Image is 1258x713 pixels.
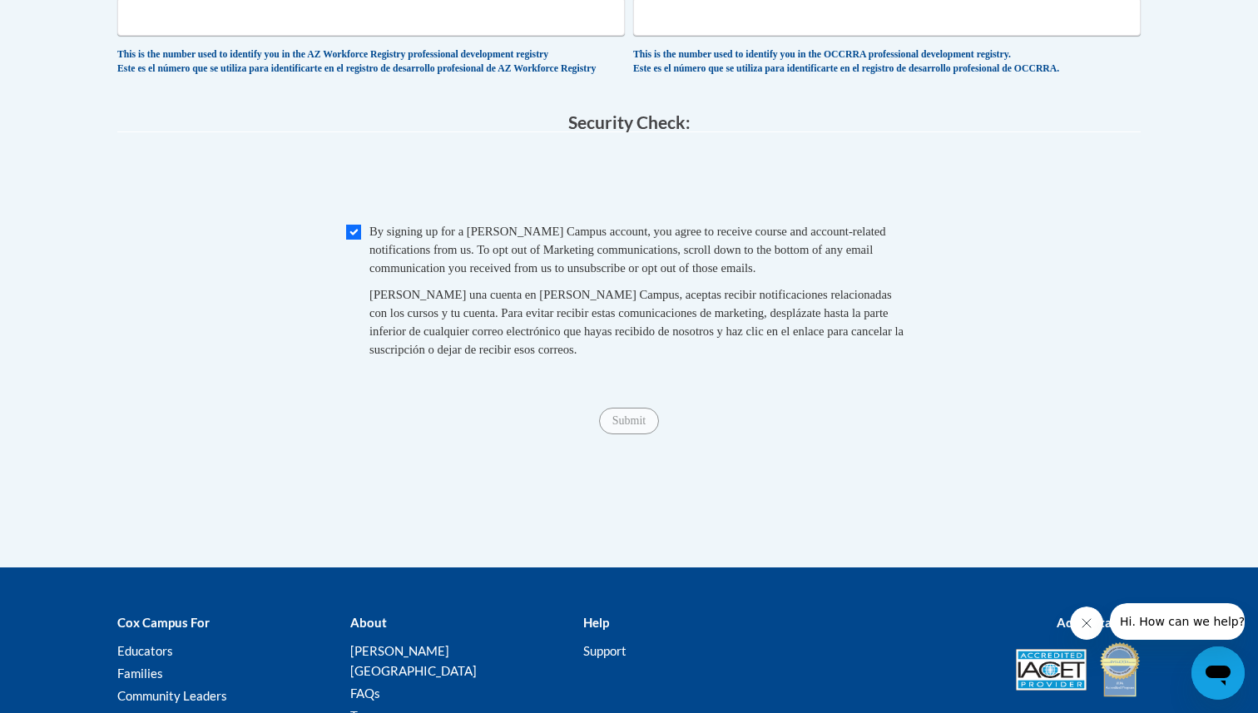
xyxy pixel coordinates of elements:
[117,666,163,681] a: Families
[503,149,755,214] iframe: To enrich screen reader interactions, please activate Accessibility in Grammarly extension settings
[583,615,609,630] b: Help
[1070,607,1103,640] iframe: Close message
[1099,641,1141,699] img: IDA® Accredited
[583,643,627,658] a: Support
[350,643,477,678] a: [PERSON_NAME][GEOGRAPHIC_DATA]
[117,688,227,703] a: Community Leaders
[1057,615,1141,630] b: Accreditations
[568,111,691,132] span: Security Check:
[117,643,173,658] a: Educators
[1016,649,1087,691] img: Accredited IACET® Provider
[350,686,380,701] a: FAQs
[117,48,625,76] div: This is the number used to identify you in the AZ Workforce Registry professional development reg...
[350,615,387,630] b: About
[633,48,1141,76] div: This is the number used to identify you in the OCCRRA professional development registry. Este es ...
[117,615,210,630] b: Cox Campus For
[1110,603,1245,640] iframe: Message from company
[1191,646,1245,700] iframe: Button to launch messaging window
[369,225,886,275] span: By signing up for a [PERSON_NAME] Campus account, you agree to receive course and account-related...
[369,288,904,356] span: [PERSON_NAME] una cuenta en [PERSON_NAME] Campus, aceptas recibir notificaciones relacionadas con...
